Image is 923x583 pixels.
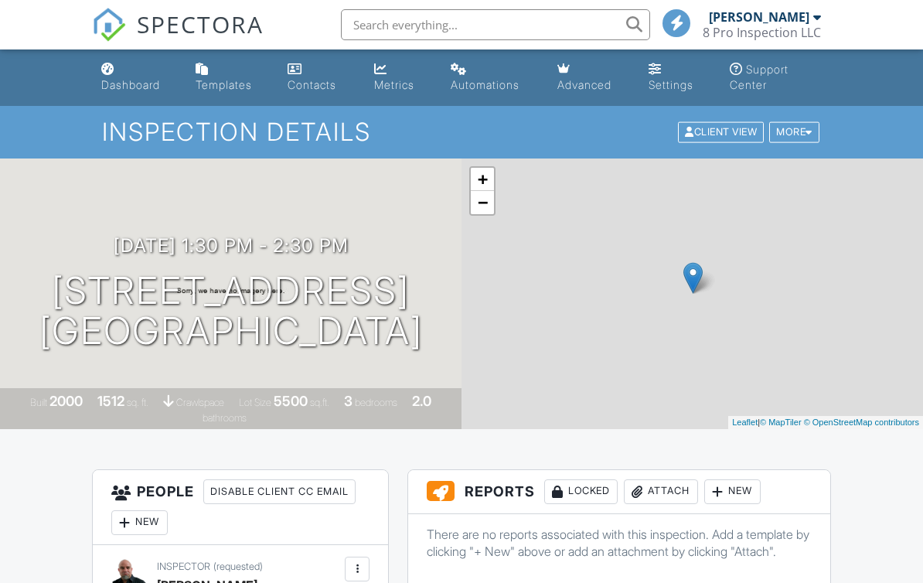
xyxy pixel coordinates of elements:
[703,25,821,40] div: 8 Pro Inspection LLC
[344,393,353,409] div: 3
[213,561,263,572] span: (requested)
[471,191,494,214] a: Zoom out
[281,56,356,100] a: Contacts
[157,561,210,572] span: Inspector
[127,397,148,408] span: sq. ft.
[274,393,308,409] div: 5500
[649,78,693,91] div: Settings
[368,56,432,100] a: Metrics
[804,418,919,427] a: © OpenStreetMap contributors
[176,397,224,408] span: crawlspace
[49,393,83,409] div: 2000
[196,78,252,91] div: Templates
[239,397,271,408] span: Lot Size
[355,397,397,408] span: bedrooms
[451,78,519,91] div: Automations
[374,78,414,91] div: Metrics
[769,122,819,143] div: More
[412,393,431,409] div: 2.0
[101,78,160,91] div: Dashboard
[92,8,126,42] img: The Best Home Inspection Software - Spectora
[341,9,650,40] input: Search everything...
[730,63,788,91] div: Support Center
[427,526,811,561] p: There are no reports associated with this inspection. Add a template by clicking "+ New" above or...
[551,56,630,100] a: Advanced
[544,479,618,504] div: Locked
[732,418,758,427] a: Leaflet
[471,168,494,191] a: Zoom in
[189,56,269,100] a: Templates
[310,397,329,408] span: sq.ft.
[760,418,802,427] a: © MapTiler
[30,397,47,408] span: Built
[678,122,764,143] div: Client View
[676,125,768,137] a: Client View
[203,412,247,424] span: bathrooms
[642,56,711,100] a: Settings
[203,479,356,504] div: Disable Client CC Email
[114,235,349,256] h3: [DATE] 1:30 pm - 2:30 pm
[111,510,168,535] div: New
[93,470,388,545] h3: People
[95,56,177,100] a: Dashboard
[97,393,124,409] div: 1512
[728,416,923,429] div: |
[288,78,336,91] div: Contacts
[724,56,828,100] a: Support Center
[444,56,539,100] a: Automations (Basic)
[102,118,821,145] h1: Inspection Details
[624,479,698,504] div: Attach
[704,479,761,504] div: New
[137,8,264,40] span: SPECTORA
[557,78,611,91] div: Advanced
[709,9,809,25] div: [PERSON_NAME]
[92,21,264,53] a: SPECTORA
[408,470,829,514] h3: Reports
[39,271,423,353] h1: [STREET_ADDRESS] [GEOGRAPHIC_DATA]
